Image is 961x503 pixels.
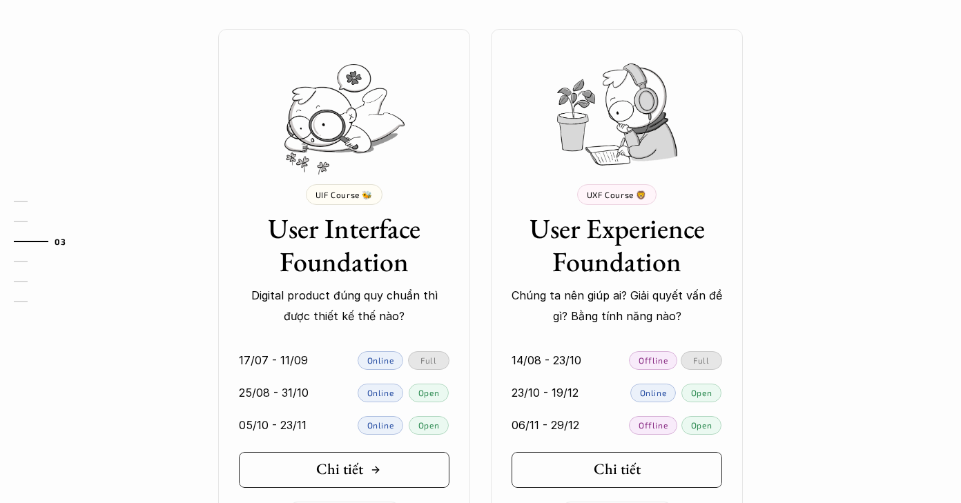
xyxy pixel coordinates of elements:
h5: Chi tiết [316,460,363,478]
h3: User Experience Foundation [512,212,722,278]
p: Open [691,388,712,397]
p: UXF Course 🦁 [587,190,647,199]
p: Open [691,420,712,430]
p: 23/10 - 19/12 [512,382,579,403]
h3: User Interface Foundation [239,212,449,278]
p: 14/08 - 23/10 [512,350,581,371]
p: Full [420,355,436,365]
p: Open [418,420,439,430]
p: Online [367,388,394,397]
p: Online [367,420,394,430]
p: Online [640,388,667,397]
p: Online [367,355,394,365]
a: Chi tiết [239,452,449,488]
p: 06/11 - 29/12 [512,415,579,435]
a: 03 [14,233,79,250]
p: 25/08 - 31/10 [239,382,309,403]
p: UIF Course 🐝 [316,190,373,199]
h5: Chi tiết [594,460,641,478]
p: Open [418,388,439,397]
p: Offline [639,420,668,430]
p: Chúng ta nên giúp ai? Giải quyết vấn đề gì? Bằng tính năng nào? [512,285,722,327]
p: 17/07 - 11/09 [239,350,308,371]
p: 05/10 - 23/11 [239,415,307,435]
p: Full [693,355,709,365]
strong: 03 [55,237,66,246]
a: Chi tiết [512,452,722,488]
p: Digital product đúng quy chuẩn thì được thiết kế thế nào? [239,285,449,327]
p: Offline [639,355,668,365]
